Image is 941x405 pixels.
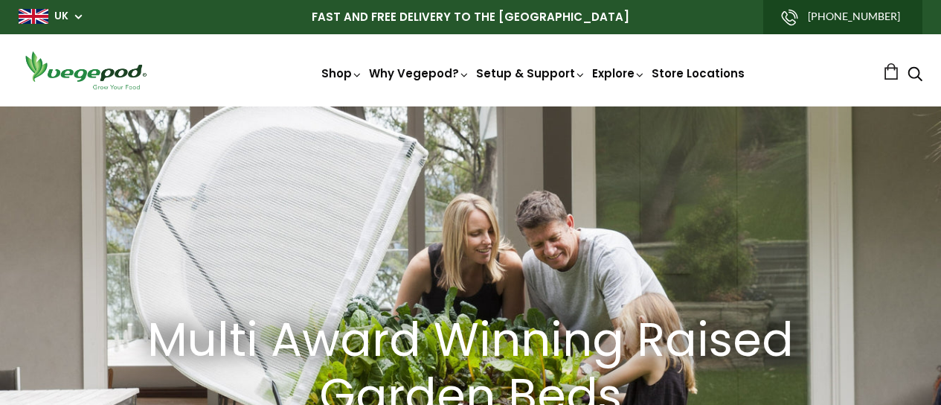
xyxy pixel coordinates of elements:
[321,66,363,81] a: Shop
[592,66,646,81] a: Explore
[908,68,922,83] a: Search
[369,66,470,81] a: Why Vegepod?
[476,66,586,81] a: Setup & Support
[652,66,745,81] a: Store Locations
[19,9,48,24] img: gb_large.png
[54,9,68,24] a: UK
[19,49,152,92] img: Vegepod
